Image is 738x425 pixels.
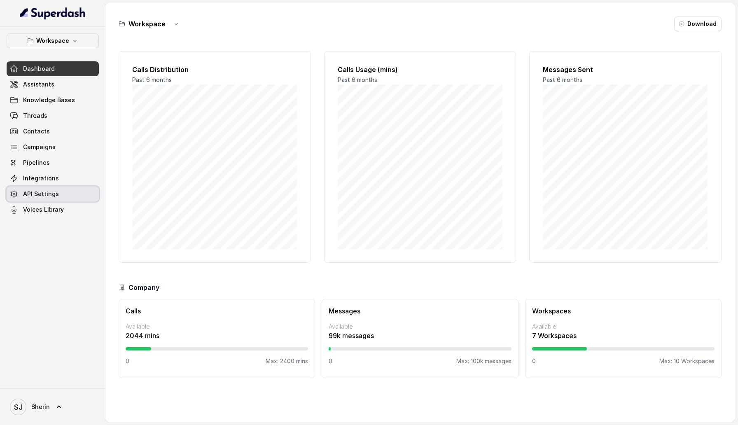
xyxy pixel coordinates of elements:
span: Contacts [23,127,50,135]
h2: Messages Sent [543,65,708,75]
p: 0 [532,357,536,365]
img: light.svg [20,7,86,20]
p: 2044 mins [126,331,308,341]
span: Sherin [31,403,50,411]
h2: Calls Distribution [132,65,297,75]
text: SJ [14,403,23,411]
p: Max: 100k messages [456,357,511,365]
span: Knowledge Bases [23,96,75,104]
h2: Calls Usage (mins) [338,65,503,75]
h3: Workspace [128,19,166,29]
span: Pipelines [23,159,50,167]
span: Voices Library [23,205,64,214]
button: Download [674,16,722,31]
span: Threads [23,112,47,120]
p: Available [532,322,715,331]
a: Assistants [7,77,99,92]
p: Workspace [36,36,69,46]
a: Knowledge Bases [7,93,99,107]
span: Assistants [23,80,54,89]
p: 0 [126,357,129,365]
span: Integrations [23,174,59,182]
a: Dashboard [7,61,99,76]
span: Campaigns [23,143,56,151]
p: 99k messages [329,331,511,341]
span: Past 6 months [543,76,582,83]
p: Max: 2400 mins [266,357,308,365]
h3: Messages [329,306,511,316]
a: Threads [7,108,99,123]
p: 0 [329,357,332,365]
button: Workspace [7,33,99,48]
a: Pipelines [7,155,99,170]
p: 7 Workspaces [532,331,715,341]
p: Available [329,322,511,331]
span: Past 6 months [338,76,377,83]
p: Max: 10 Workspaces [659,357,715,365]
a: Integrations [7,171,99,186]
a: Campaigns [7,140,99,154]
span: API Settings [23,190,59,198]
h3: Company [128,283,159,292]
span: Past 6 months [132,76,172,83]
a: API Settings [7,187,99,201]
a: Contacts [7,124,99,139]
h3: Workspaces [532,306,715,316]
a: Sherin [7,395,99,418]
a: Voices Library [7,202,99,217]
h3: Calls [126,306,308,316]
span: Dashboard [23,65,55,73]
p: Available [126,322,308,331]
